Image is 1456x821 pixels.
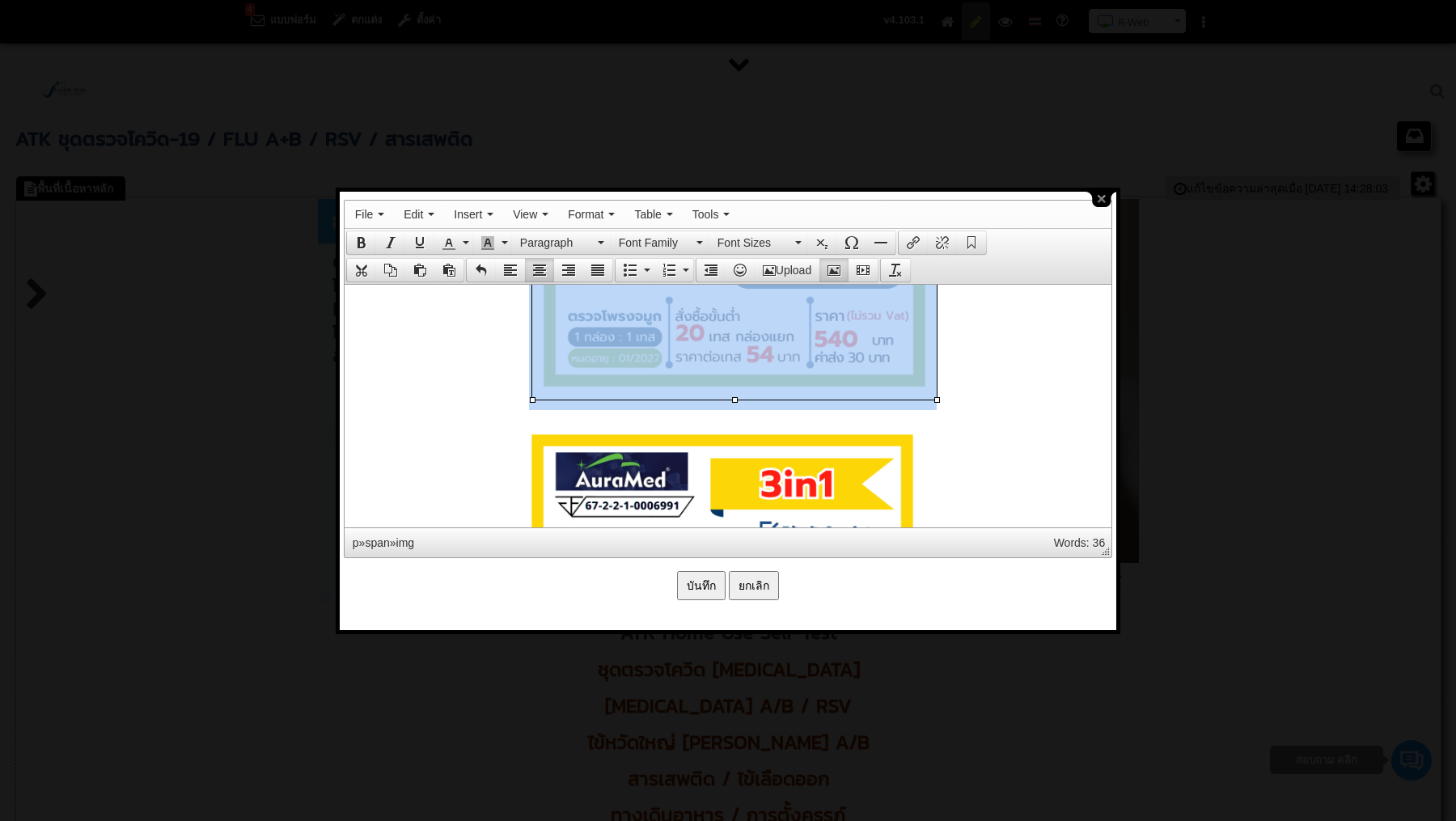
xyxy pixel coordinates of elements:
div: Paste [405,258,434,282]
span: Table [634,208,661,221]
button: Upload [755,259,819,281]
div: Cut [346,258,376,282]
span: Tools [692,208,719,221]
span: File [355,208,374,221]
span: Font Family [619,235,692,251]
div: Upload an image [755,258,819,282]
div: Font Sizes [709,231,808,255]
input: ยกเลิก [729,571,779,600]
div: Remove link [928,231,957,255]
span: Paragraph [520,235,593,251]
div: Align right [554,258,583,282]
div: Paste as text [434,258,464,282]
div: » [359,536,366,549]
div: Anchor [957,231,987,255]
div: » [390,536,396,549]
span: Edit [404,208,423,221]
span: Insert [454,208,482,221]
label: Words: 36 [1048,530,1112,556]
div: Align left [496,258,525,282]
div: Copy [376,258,405,282]
div: Underline [405,231,434,255]
div: Clear formatting [880,258,911,282]
span: Font Sizes [717,235,790,251]
div: Bullet list [615,258,654,282]
span: Format [568,208,603,221]
div: Font Family [611,231,709,255]
div: img [396,536,415,549]
div: Decrease indent [696,258,726,282]
div: Text color [434,231,473,255]
div: Insert/edit link [898,231,928,255]
div: span [365,536,389,549]
div: Subscript [808,231,837,255]
div: Justify [583,258,613,282]
div: Insert/edit video [849,258,878,282]
div: Italic [376,231,405,255]
span: View [513,208,537,221]
iframe: Rich Text Area. Press ALT-F9 for menu. Press ALT-F10 for toolbar. Press ALT-0 for help [345,285,1111,527]
div: Emoticons [726,258,755,282]
div: Horizontal line [866,231,896,255]
div: p [353,536,359,549]
input: บันทึก [677,571,726,600]
button: close [1086,192,1117,207]
div: Numbered list [654,258,694,282]
div: Insert/edit image [819,258,849,282]
div: Undo [466,258,496,282]
div: Align center [525,258,554,282]
div: Bold [346,231,376,255]
div: Background color [473,231,512,255]
div: Special character [837,231,866,255]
